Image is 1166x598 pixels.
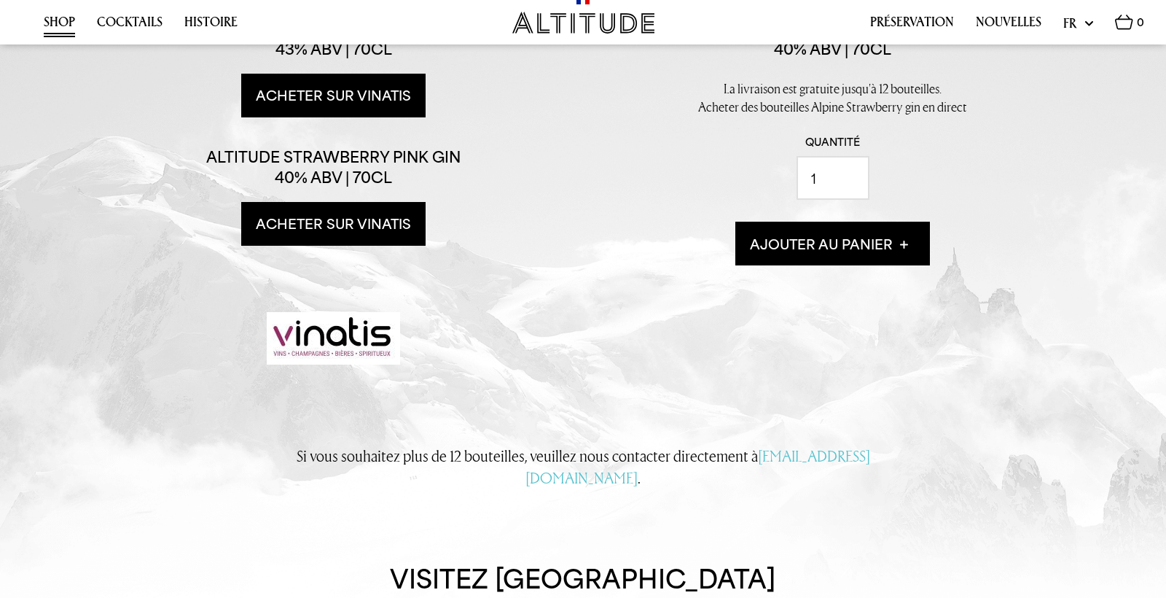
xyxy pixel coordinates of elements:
button: Ajouter au panier [735,222,930,265]
a: Shop [44,15,75,37]
a: Acheter sur Vinatis [241,74,426,117]
label: Quantité [651,135,1015,149]
p: La livraison est gratuite jusqu'à 12 bouteilles. [651,79,1015,98]
a: 0 [1115,15,1144,38]
img: Basket [1115,15,1133,30]
img: vinatis.jpg [267,312,400,365]
img: icon-plus.svg [900,241,908,249]
a: Acheter sur Vinatis [241,202,426,246]
a: Préservation [870,15,954,37]
img: Altitude Gin [512,12,654,34]
h2: Visitez [GEOGRAPHIC_DATA] [390,563,776,595]
p: Si vous souhaitez plus de 12 bouteilles, veuillez nous contacter directement à . [248,445,918,489]
p: Acheter des bouteilles Alpine Strawberry gin en direct [651,98,1015,116]
a: Nouvelles [976,15,1041,37]
a: Histoire [184,15,238,37]
p: Altitude Strawberry Pink Gin 40% ABV | 70cl [206,147,461,187]
a: Cocktails [97,15,163,37]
